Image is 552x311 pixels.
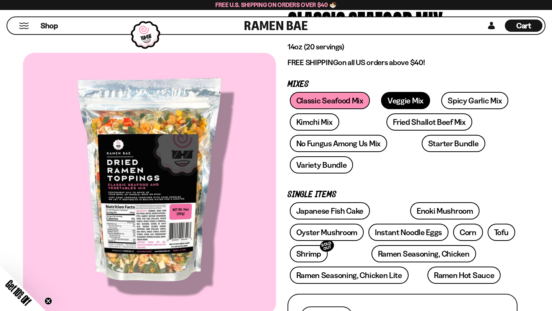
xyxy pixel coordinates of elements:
[381,92,430,109] a: Veggie Mix
[386,113,472,131] a: Fried Shallot Beef Mix
[41,21,58,31] span: Shop
[505,17,542,34] div: Cart
[287,42,517,52] p: 14oz (20 servings)
[287,58,517,67] p: on all US orders above $40!
[287,191,517,198] p: Single Items
[453,224,483,241] a: Corn
[44,297,52,305] button: Close teaser
[422,135,485,152] a: Starter Bundle
[427,267,501,284] a: Ramen Hot Sauce
[290,156,353,174] a: Variety Bundle
[368,224,449,241] a: Instant Noodle Eggs
[290,245,328,262] a: ShrimpSOLD OUT
[488,224,515,241] a: Tofu
[19,23,29,29] button: Mobile Menu Trigger
[410,202,480,219] a: Enoki Mushroom
[441,92,508,109] a: Spicy Garlic Mix
[290,135,387,152] a: No Fungus Among Us Mix
[215,1,337,8] span: Free U.S. Shipping on Orders over $40 🍜
[290,113,339,131] a: Kimchi Mix
[41,20,58,32] a: Shop
[3,278,33,308] span: Get 10% Off
[319,239,335,254] div: SOLD OUT
[290,267,409,284] a: Ramen Seasoning, Chicken Lite
[516,21,531,30] span: Cart
[371,245,476,262] a: Ramen Seasoning, Chicken
[287,58,338,67] strong: FREE SHIPPING
[287,81,517,88] p: Mixes
[290,224,364,241] a: Oyster Mushroom
[290,202,370,219] a: Japanese Fish Cake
